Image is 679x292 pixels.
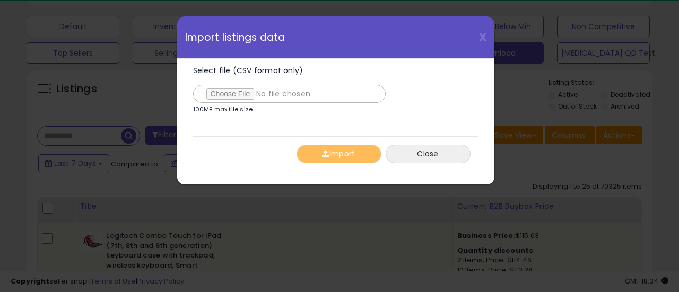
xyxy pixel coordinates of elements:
[193,65,303,76] span: Select file (CSV format only)
[185,32,285,42] span: Import listings data
[479,30,486,45] span: X
[386,145,471,163] button: Close
[297,145,381,163] button: Import
[193,107,253,112] p: 100MB max file size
